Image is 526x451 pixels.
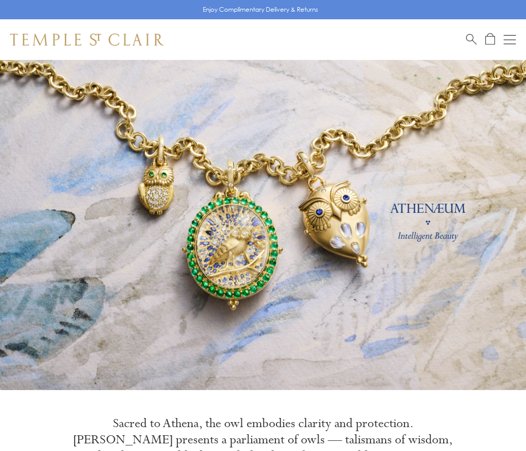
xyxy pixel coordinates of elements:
a: Search [466,33,477,46]
a: Open Shopping Bag [485,33,495,46]
p: Enjoy Complimentary Delivery & Returns [203,5,318,15]
img: Temple St. Clair [10,34,164,46]
button: Open navigation [504,34,516,46]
